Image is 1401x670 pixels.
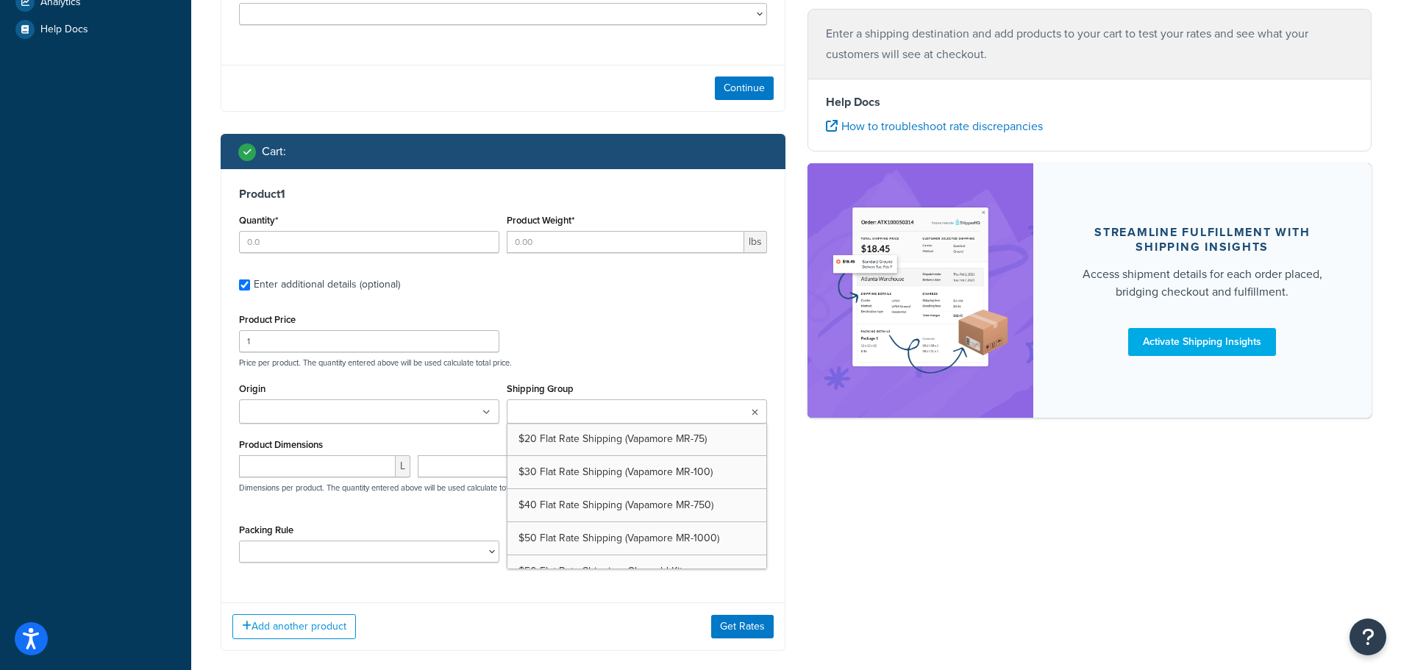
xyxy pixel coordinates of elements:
[239,439,323,450] label: Product Dimensions
[744,231,767,253] span: lbs
[262,145,286,158] h2: Cart :
[1350,619,1386,655] button: Open Resource Center
[239,215,278,226] label: Quantity*
[239,383,265,394] label: Origin
[1128,328,1276,356] a: Activate Shipping Insights
[507,383,574,394] label: Shipping Group
[507,456,766,488] a: $30 Flat Rate Shipping (Vapamore MR-100)
[396,455,410,477] span: L
[715,76,774,100] button: Continue
[711,615,774,638] button: Get Rates
[830,185,1011,396] img: feature-image-si-e24932ea9b9fcd0ff835db86be1ff8d589347e8876e1638d903ea230a36726be.png
[507,231,744,253] input: 0.00
[239,279,250,291] input: Enter additional details (optional)
[11,16,180,43] a: Help Docs
[254,274,400,295] div: Enter additional details (optional)
[507,489,766,521] a: $40 Flat Rate Shipping (Vapamore MR-750)
[507,215,574,226] label: Product Weight*
[1069,265,1337,301] div: Access shipment details for each order placed, bridging checkout and fulfillment.
[235,357,771,368] p: Price per product. The quantity entered above will be used calculate total price.
[518,431,707,446] span: $20 Flat Rate Shipping (Vapamore MR-75)
[826,118,1043,135] a: How to troubleshoot rate discrepancies
[40,24,88,36] span: Help Docs
[518,530,719,546] span: $50 Flat Rate Shipping (Vapamore MR-1000)
[826,93,1354,111] h4: Help Docs
[826,24,1354,65] p: Enter a shipping destination and add products to your cart to test your rates and see what your c...
[518,563,688,579] span: $50 Flat Rate Shipping: Glasweld Kits
[239,524,293,535] label: Packing Rule
[239,187,767,202] h3: Product 1
[507,522,766,555] a: $50 Flat Rate Shipping (Vapamore MR-1000)
[239,314,296,325] label: Product Price
[507,555,766,588] a: $50 Flat Rate Shipping: Glasweld Kits
[518,497,713,513] span: $40 Flat Rate Shipping (Vapamore MR-750)
[235,482,543,493] p: Dimensions per product. The quantity entered above will be used calculate total volume.
[239,231,499,253] input: 0.0
[1069,225,1337,254] div: Streamline Fulfillment with Shipping Insights
[232,614,356,639] button: Add another product
[518,464,713,480] span: $30 Flat Rate Shipping (Vapamore MR-100)
[507,423,766,455] a: $20 Flat Rate Shipping (Vapamore MR-75)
